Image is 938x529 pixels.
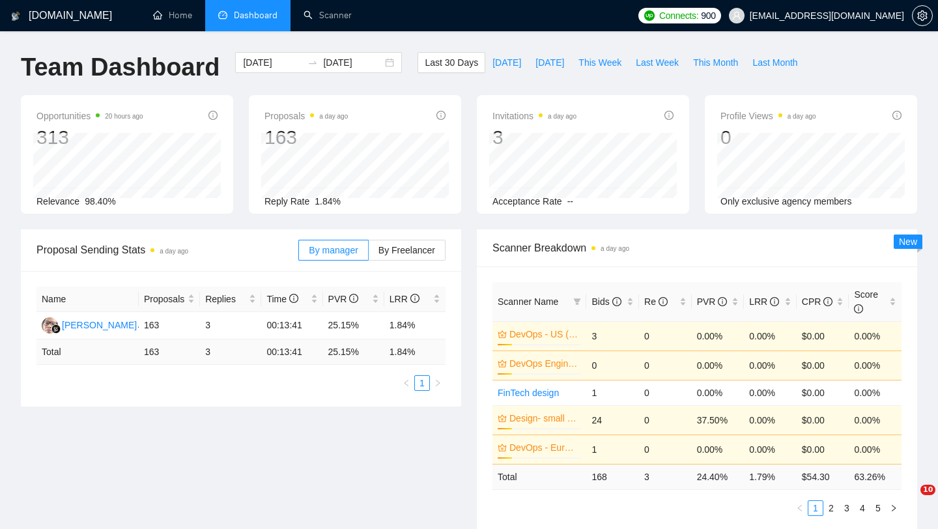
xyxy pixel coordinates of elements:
[744,321,797,350] td: 0.00%
[266,294,298,304] span: Time
[854,289,878,314] span: Score
[492,125,576,150] div: 3
[752,55,797,70] span: Last Month
[788,113,816,120] time: a day ago
[639,350,692,380] td: 0
[509,411,578,425] a: Design- small business ([GEOGRAPHIC_DATA])(4)
[692,321,745,350] td: 0.00%
[644,10,655,21] img: upwork-logo.png
[644,296,668,307] span: Re
[855,500,870,516] li: 4
[808,500,823,516] li: 1
[692,435,745,464] td: 0.00%
[629,52,686,73] button: Last Week
[160,248,188,255] time: a day ago
[42,319,137,330] a: HH[PERSON_NAME]
[797,435,849,464] td: $0.00
[492,108,576,124] span: Invitations
[105,113,143,120] time: 20 hours ago
[823,500,839,516] li: 2
[399,375,414,391] button: left
[659,8,698,23] span: Connects:
[912,10,933,21] a: setting
[430,375,446,391] li: Next Page
[693,55,738,70] span: This Month
[399,375,414,391] li: Previous Page
[720,196,852,207] span: Only exclusive agency members
[639,380,692,405] td: 0
[686,52,745,73] button: This Month
[720,125,816,150] div: 0
[849,380,902,405] td: 0.00%
[307,57,318,68] span: to
[328,294,359,304] span: PVR
[920,485,935,495] span: 10
[36,196,79,207] span: Relevance
[319,113,348,120] time: a day ago
[571,52,629,73] button: This Week
[436,111,446,120] span: info-circle
[854,304,863,313] span: info-circle
[586,464,639,489] td: 168
[492,464,586,489] td: Total
[414,375,430,391] li: 1
[612,297,621,306] span: info-circle
[744,435,797,464] td: 0.00%
[264,196,309,207] span: Reply Rate
[849,350,902,380] td: 0.00%
[309,245,358,255] span: By manager
[849,321,902,350] td: 0.00%
[323,312,384,339] td: 25.15%
[797,321,849,350] td: $0.00
[139,339,200,365] td: 163
[264,108,348,124] span: Proposals
[770,297,779,306] span: info-circle
[307,57,318,68] span: swap-right
[744,464,797,489] td: 1.79 %
[792,500,808,516] li: Previous Page
[586,321,639,350] td: 3
[840,501,854,515] a: 3
[797,350,849,380] td: $0.00
[528,52,571,73] button: [DATE]
[912,5,933,26] button: setting
[849,435,902,464] td: 0.00%
[578,55,621,70] span: This Week
[797,405,849,435] td: $0.00
[36,339,139,365] td: Total
[139,287,200,312] th: Proposals
[802,296,832,307] span: CPR
[492,55,521,70] span: [DATE]
[586,380,639,405] td: 1
[264,125,348,150] div: 163
[744,380,797,405] td: 0.00%
[205,292,246,306] span: Replies
[639,464,692,489] td: 3
[289,294,298,303] span: info-circle
[824,501,838,515] a: 2
[744,350,797,380] td: 0.00%
[425,55,478,70] span: Last 30 Days
[639,435,692,464] td: 0
[418,52,485,73] button: Last 30 Days
[139,312,200,339] td: 163
[571,292,584,311] span: filter
[200,287,261,312] th: Replies
[894,485,925,516] iframe: Intercom live chat
[323,339,384,365] td: 25.15 %
[492,196,562,207] span: Acceptance Rate
[659,297,668,306] span: info-circle
[144,292,185,306] span: Proposals
[218,10,227,20] span: dashboard
[718,297,727,306] span: info-circle
[261,339,322,365] td: 00:13:41
[492,240,902,256] span: Scanner Breakdown
[535,55,564,70] span: [DATE]
[839,500,855,516] li: 3
[749,296,779,307] span: LRR
[498,359,507,368] span: crown
[62,318,137,332] div: [PERSON_NAME]
[509,440,578,455] a: DevOps - Europe (no budget)
[692,464,745,489] td: 24.40 %
[378,245,435,255] span: By Freelancer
